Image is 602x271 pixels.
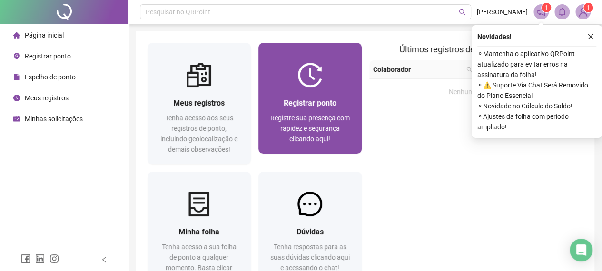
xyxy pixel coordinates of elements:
span: Minha folha [178,227,219,236]
span: 1 [587,4,590,11]
span: ⚬ Mantenha o aplicativo QRPoint atualizado para evitar erros na assinatura da folha! [477,48,596,80]
span: [PERSON_NAME] [477,7,528,17]
span: Registre sua presença com rapidez e segurança clicando aqui! [270,114,350,143]
span: ⚬ Novidade no Cálculo do Saldo! [477,101,596,111]
span: Espelho de ponto [25,73,76,81]
sup: 1 [542,3,551,12]
span: left [101,256,108,263]
span: ⚬ ⚠️ Suporte Via Chat Será Removido do Plano Essencial [477,80,596,101]
span: notification [537,8,545,16]
span: facebook [21,254,30,263]
span: Meus registros [25,94,69,102]
span: search [459,9,466,16]
span: Minhas solicitações [25,115,83,123]
span: Nenhum resultado [449,88,503,96]
span: search [464,62,474,77]
span: linkedin [35,254,45,263]
span: Página inicial [25,31,64,39]
span: Registrar ponto [284,98,336,107]
span: Dúvidas [296,227,324,236]
span: 1 [545,4,548,11]
span: Tenha acesso aos seus registros de ponto, incluindo geolocalização e demais observações! [160,114,237,153]
span: environment [13,53,20,59]
span: Registrar ponto [25,52,71,60]
span: clock-circle [13,95,20,101]
div: Open Intercom Messenger [570,239,592,261]
span: search [466,67,472,72]
a: Meus registrosTenha acesso aos seus registros de ponto, incluindo geolocalização e demais observa... [148,43,251,164]
span: bell [558,8,566,16]
span: home [13,32,20,39]
span: instagram [49,254,59,263]
span: Últimos registros de ponto sincronizados [399,44,553,54]
span: ⚬ Ajustes da folha com período ampliado! [477,111,596,132]
a: Registrar pontoRegistre sua presença com rapidez e segurança clicando aqui! [258,43,362,154]
sup: Atualize o seu contato no menu Meus Dados [583,3,593,12]
img: 94442 [576,5,590,19]
span: schedule [13,116,20,122]
span: Meus registros [173,98,225,107]
span: Colaborador [373,64,463,75]
span: Novidades ! [477,31,512,42]
span: file [13,74,20,80]
span: close [587,33,594,40]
